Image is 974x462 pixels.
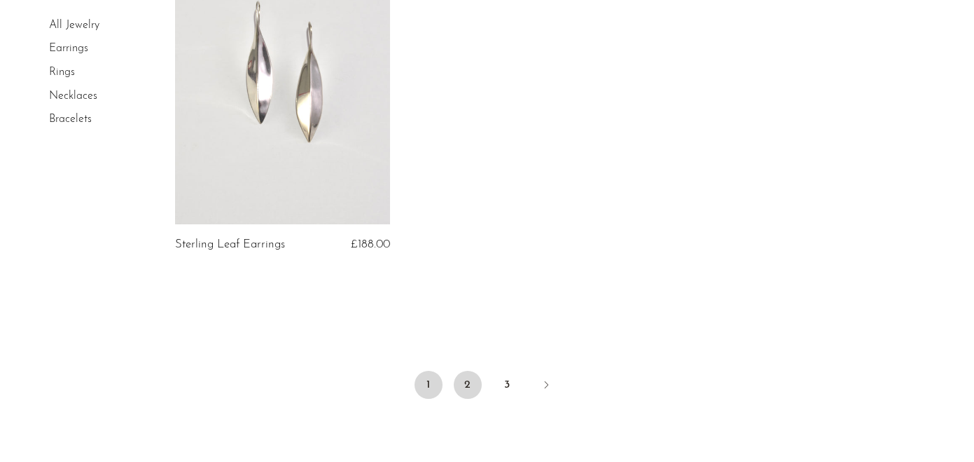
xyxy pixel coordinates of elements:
[415,371,443,399] span: 1
[454,371,482,399] a: 2
[49,20,99,31] a: All Jewelry
[49,43,88,55] a: Earrings
[351,238,390,250] span: £188.00
[175,238,285,251] a: Sterling Leaf Earrings
[49,67,75,78] a: Rings
[532,371,560,402] a: Next
[49,114,92,125] a: Bracelets
[49,90,97,102] a: Necklaces
[493,371,521,399] a: 3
